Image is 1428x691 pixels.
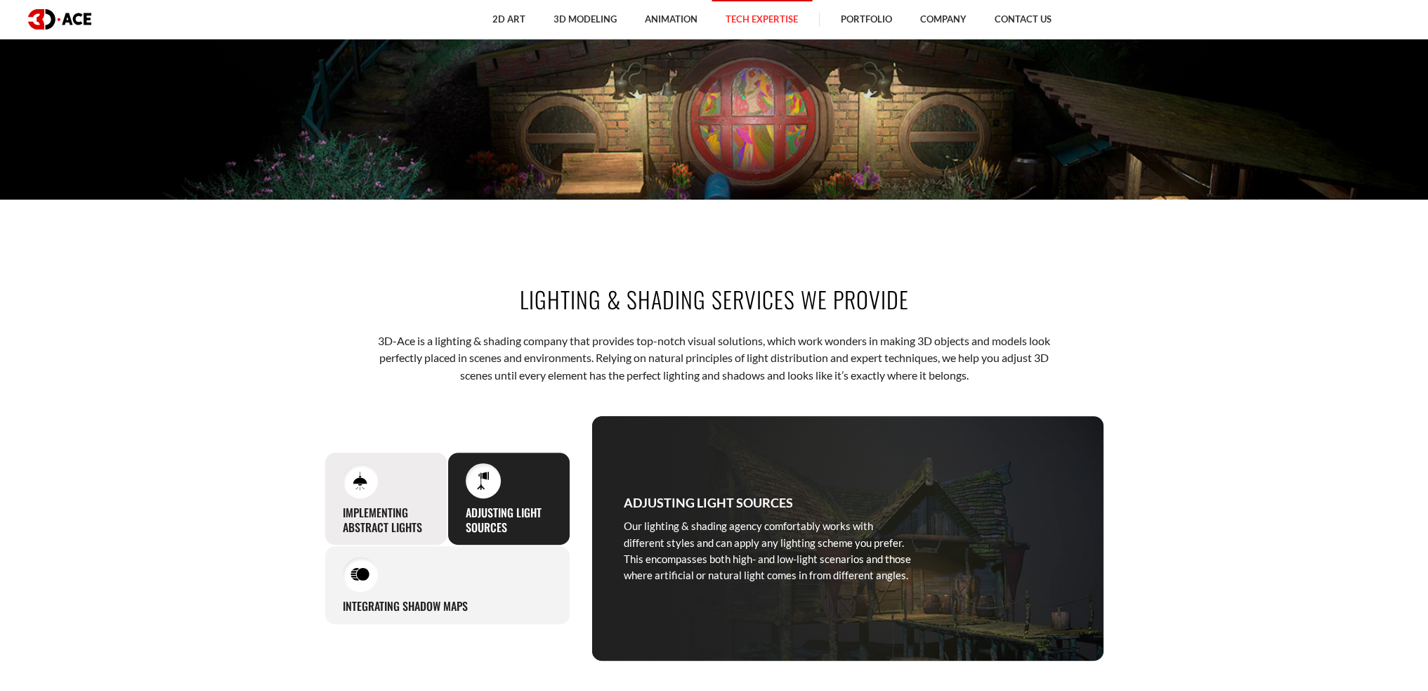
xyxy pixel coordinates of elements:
img: Integrating shadow maps [351,565,369,584]
img: logo dark [28,9,91,30]
p: 3D-Ace is a lighting & shading company that provides top-notch visual solutions, which work wonde... [368,332,1060,384]
h3: Adjusting light sources [466,505,552,535]
h3: Adjusting light sources [624,493,793,512]
p: Our lighting & shading agency comfortably works with different styles and can apply any lighting ... [624,518,912,584]
img: Adjusting light sources [473,471,492,490]
h3: Implementing abstract lights [343,505,429,535]
h2: Lighting & Shading Services We Provide [325,283,1104,315]
h3: Integrating shadow maps [343,599,468,614]
img: Implementing abstract lights [351,471,369,490]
